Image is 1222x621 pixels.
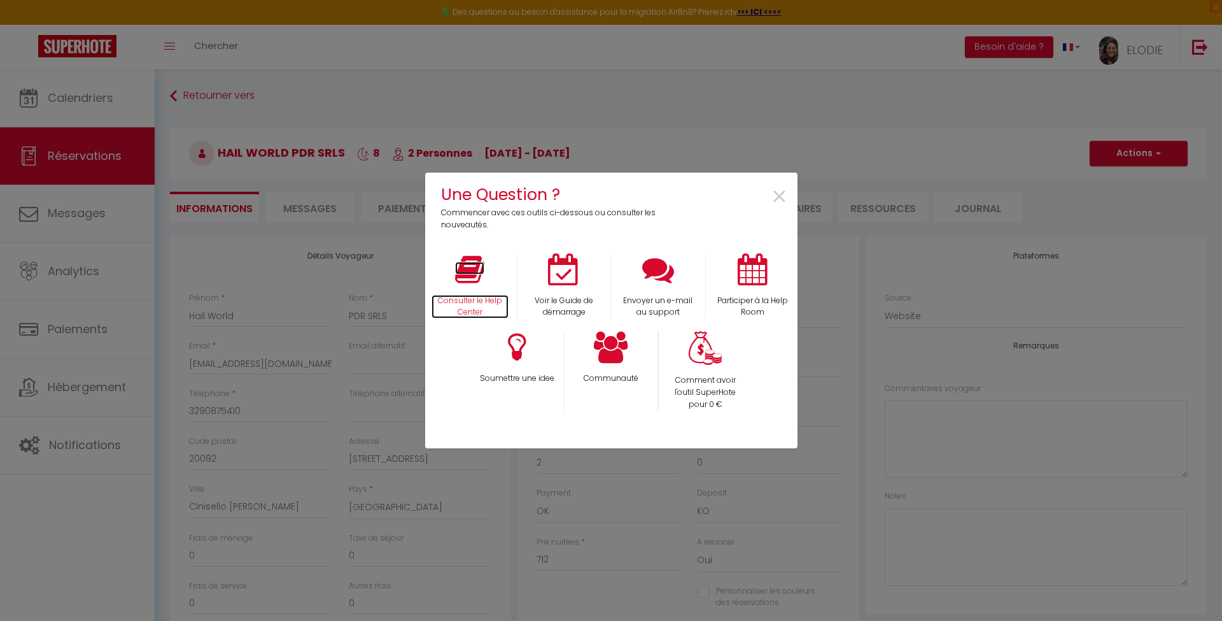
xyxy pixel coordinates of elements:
p: Envoyer un e-mail au support [619,295,697,319]
span: × [771,177,788,217]
p: Commencer avec ces outils ci-dessous ou consulter les nouveautés. [441,207,664,231]
button: Close [771,183,788,211]
p: Soumettre une idee [478,373,556,385]
p: Voir le Guide de démarrage [526,295,602,319]
p: Participer à la Help Room [714,295,791,319]
p: Consulter le Help Center [432,295,509,319]
p: Communauté [573,373,649,385]
p: Comment avoir l'outil SuperHote pour 0 € [667,375,744,411]
img: Money bag [689,331,722,365]
h4: Une Question ? [441,182,664,207]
